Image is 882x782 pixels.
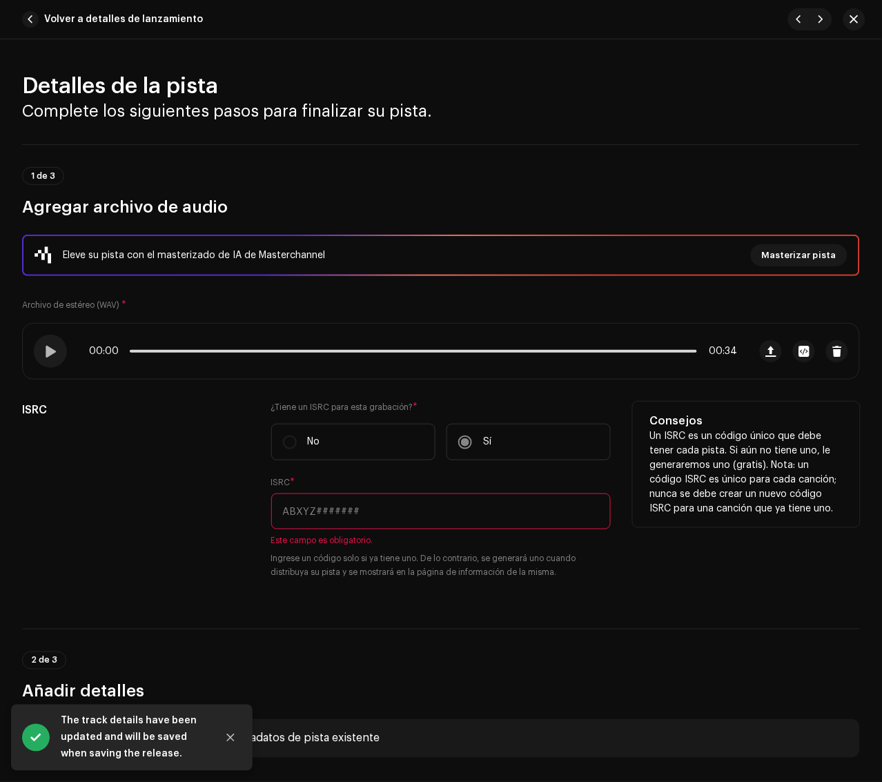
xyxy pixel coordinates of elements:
div: Eleve su pista con el masterizado de IA de Masterchannel [63,247,325,264]
div: The track details have been updated and will be saved when saving the release. [61,713,206,763]
h2: Detalles de la pista [22,72,860,100]
span: Masterizar pista [762,242,836,269]
p: Un ISRC es un código único que debe tener cada pista. Si aún no tiene uno, le generaremos uno (gr... [649,429,843,516]
span: 00:34 [703,346,738,357]
h3: Añadir detalles [22,681,860,703]
label: ISRC [271,477,295,488]
h3: Complete los siguientes pasos para finalizar su pista. [22,100,860,122]
h5: ISRC [22,402,249,418]
p: No [308,435,320,449]
span: Este campo es obligatorio. [271,535,611,546]
small: Ingrese un código solo si ya tiene uno. De lo contrario, se generará uno cuando distribuya su pis... [271,551,611,579]
p: Sí [483,435,491,449]
input: ABXYZ####### [271,493,611,529]
h3: Agregar archivo de audio [22,196,860,218]
label: ¿Tiene un ISRC para esta grabación? [271,402,611,413]
h5: Consejos [649,413,843,429]
button: Masterizar pista [751,244,847,266]
button: Close [217,724,244,752]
